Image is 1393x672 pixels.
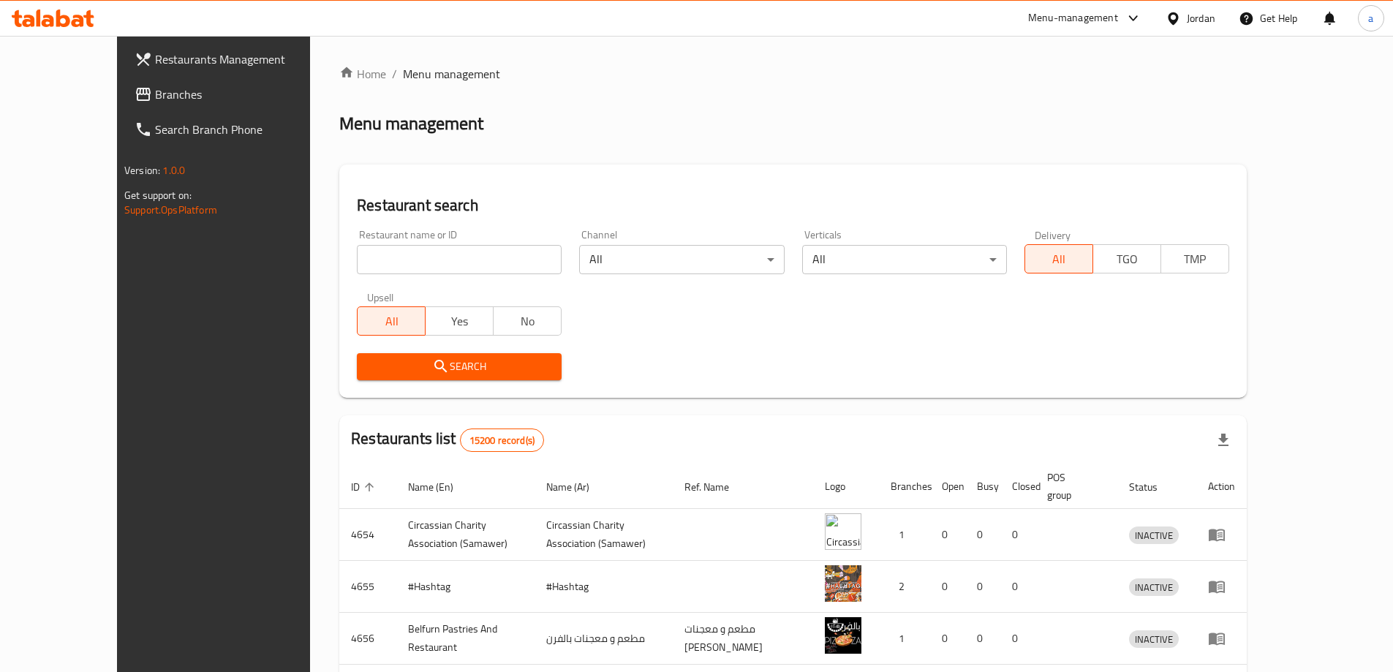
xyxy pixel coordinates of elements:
span: Search [369,358,550,376]
nav: breadcrumb [339,65,1247,83]
button: Search [357,353,562,380]
div: Menu-management [1028,10,1118,27]
td: 0 [1000,613,1035,665]
div: INACTIVE [1129,578,1179,596]
span: TGO [1099,249,1155,270]
td: 0 [1000,561,1035,613]
span: 15200 record(s) [461,434,543,448]
span: Status [1129,478,1177,496]
td: 0 [965,561,1000,613]
div: Menu [1208,578,1235,595]
span: Name (En) [408,478,472,496]
div: INACTIVE [1129,630,1179,648]
h2: Restaurants list [351,428,544,452]
label: Delivery [1035,230,1071,240]
div: Jordan [1187,10,1215,26]
a: Branches [123,77,350,112]
td: #Hashtag [535,561,673,613]
a: Home [339,65,386,83]
td: #Hashtag [396,561,535,613]
span: Get support on: [124,186,192,205]
span: All [363,311,420,332]
li: / [392,65,397,83]
span: Branches [155,86,338,103]
a: Support.OpsPlatform [124,200,217,219]
a: Restaurants Management [123,42,350,77]
td: 2 [879,561,930,613]
td: ​Circassian ​Charity ​Association​ (Samawer) [396,509,535,561]
td: 0 [930,561,965,613]
td: 1 [879,613,930,665]
span: a [1368,10,1373,26]
td: مطعم و معجنات بالفرن [535,613,673,665]
span: TMP [1167,249,1223,270]
div: Menu [1208,630,1235,647]
span: Yes [431,311,488,332]
th: Open [930,464,965,509]
td: 4655 [339,561,396,613]
td: 0 [930,613,965,665]
th: Logo [813,464,879,509]
span: INACTIVE [1129,631,1179,648]
td: 4654 [339,509,396,561]
th: Branches [879,464,930,509]
span: Restaurants Management [155,50,338,68]
th: Closed [1000,464,1035,509]
button: All [357,306,426,336]
td: 0 [930,509,965,561]
span: ID [351,478,379,496]
td: مطعم و معجنات [PERSON_NAME] [673,613,813,665]
img: Belfurn Pastries And Restaurant [825,617,861,654]
span: INACTIVE [1129,579,1179,596]
h2: Restaurant search [357,195,1229,216]
span: Name (Ar) [546,478,608,496]
button: TMP [1160,244,1229,273]
span: No [499,311,556,332]
td: 0 [965,509,1000,561]
img: ​Circassian ​Charity ​Association​ (Samawer) [825,513,861,550]
h2: Menu management [339,112,483,135]
div: Export file [1206,423,1241,458]
img: #Hashtag [825,565,861,602]
td: 0 [965,613,1000,665]
button: TGO [1092,244,1161,273]
button: All [1024,244,1093,273]
span: Menu management [403,65,500,83]
div: All [579,245,784,274]
span: Ref. Name [684,478,748,496]
button: No [493,306,562,336]
td: 4656 [339,613,396,665]
input: Search for restaurant name or ID.. [357,245,562,274]
div: Total records count [460,429,544,452]
th: Busy [965,464,1000,509]
div: Menu [1208,526,1235,543]
span: 1.0.0 [162,161,185,180]
td: 1 [879,509,930,561]
span: Version: [124,161,160,180]
span: All [1031,249,1087,270]
span: INACTIVE [1129,527,1179,544]
a: Search Branch Phone [123,112,350,147]
td: ​Circassian ​Charity ​Association​ (Samawer) [535,509,673,561]
div: All [802,245,1007,274]
span: POS group [1047,469,1100,504]
td: 0 [1000,509,1035,561]
td: Belfurn Pastries And Restaurant [396,613,535,665]
th: Action [1196,464,1247,509]
label: Upsell [367,292,394,302]
button: Yes [425,306,494,336]
span: Search Branch Phone [155,121,338,138]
